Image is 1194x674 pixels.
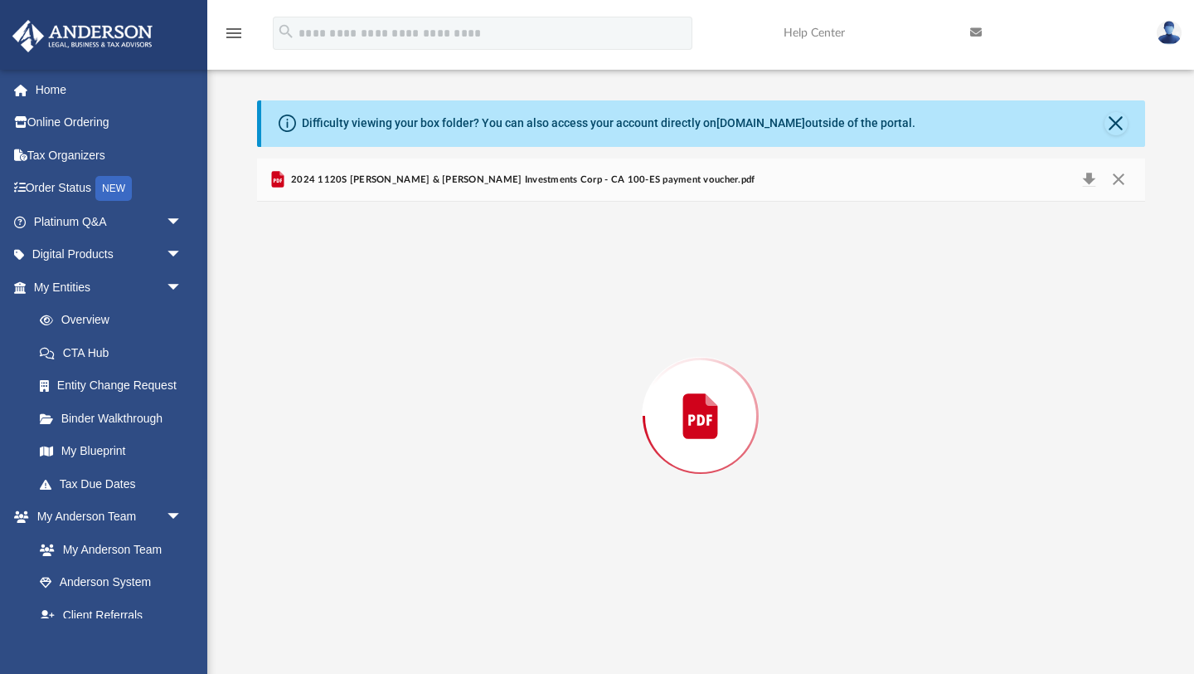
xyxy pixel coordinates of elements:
[12,205,207,238] a: Platinum Q&Aarrow_drop_down
[12,139,207,172] a: Tax Organizers
[166,271,199,305] span: arrow_drop_down
[166,238,199,272] span: arrow_drop_down
[23,435,199,468] a: My Blueprint
[257,159,1145,631] div: Preview
[23,467,207,501] a: Tax Due Dates
[7,20,158,52] img: Anderson Advisors Platinum Portal
[166,205,199,239] span: arrow_drop_down
[12,172,207,206] a: Order StatusNEW
[23,369,207,403] a: Entity Change Request
[23,566,199,599] a: Anderson System
[12,271,207,304] a: My Entitiesarrow_drop_down
[1104,112,1128,135] button: Close
[288,173,755,188] span: 2024 1120S [PERSON_NAME] & [PERSON_NAME] Investments Corp - CA 100-ES payment voucher.pdf
[166,501,199,535] span: arrow_drop_down
[23,336,207,369] a: CTA Hub
[12,501,199,534] a: My Anderson Teamarrow_drop_down
[1075,168,1104,192] button: Download
[23,304,207,337] a: Overview
[1104,168,1133,192] button: Close
[277,22,295,41] i: search
[23,402,207,435] a: Binder Walkthrough
[224,23,244,43] i: menu
[12,106,207,139] a: Online Ordering
[12,238,207,271] a: Digital Productsarrow_drop_down
[23,598,199,632] a: Client Referrals
[95,176,132,201] div: NEW
[302,115,915,132] div: Difficulty viewing your box folder? You can also access your account directly on outside of the p...
[12,73,207,106] a: Home
[23,533,191,566] a: My Anderson Team
[224,32,244,43] a: menu
[1157,21,1182,45] img: User Pic
[716,116,805,129] a: [DOMAIN_NAME]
